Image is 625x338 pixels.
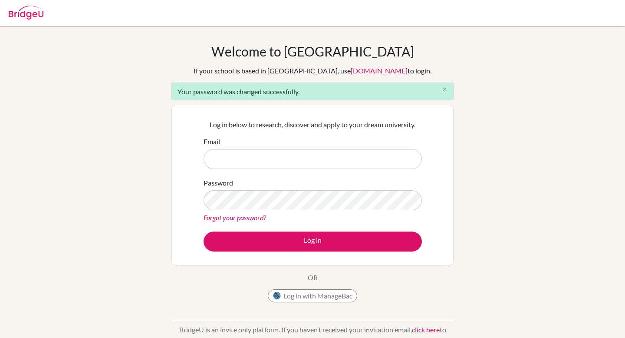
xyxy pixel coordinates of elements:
[171,83,454,100] div: Your password was changed successfully.
[194,66,431,76] div: If your school is based in [GEOGRAPHIC_DATA], use to login.
[9,6,43,20] img: Bridge-U
[308,272,318,283] p: OR
[204,119,422,130] p: Log in below to research, discover and apply to your dream university.
[441,86,448,93] i: close
[211,43,414,59] h1: Welcome to [GEOGRAPHIC_DATA]
[436,83,453,96] button: Close
[351,66,408,75] a: [DOMAIN_NAME]
[204,232,422,252] button: Log in
[412,325,440,334] a: click here
[204,178,233,188] label: Password
[204,213,266,222] a: Forgot your password?
[204,136,220,147] label: Email
[268,289,357,302] button: Log in with ManageBac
